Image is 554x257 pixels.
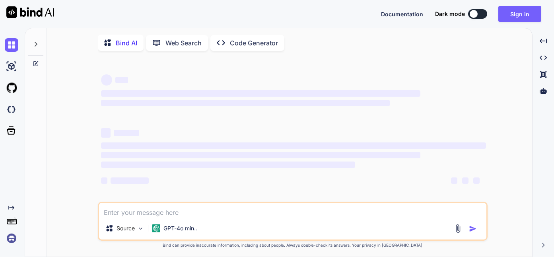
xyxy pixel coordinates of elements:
[165,38,202,48] p: Web Search
[137,225,144,232] img: Pick Models
[101,100,390,106] span: ‌
[115,77,128,83] span: ‌
[451,177,457,184] span: ‌
[116,38,137,48] p: Bind AI
[6,6,54,18] img: Bind AI
[101,74,112,86] span: ‌
[5,81,18,95] img: githubLight
[101,152,420,158] span: ‌
[5,103,18,116] img: darkCloudIdeIcon
[111,177,149,184] span: ‌
[152,224,160,232] img: GPT-4o mini
[114,130,139,136] span: ‌
[5,38,18,52] img: chat
[101,142,486,149] span: ‌
[435,10,465,18] span: Dark mode
[101,128,111,138] span: ‌
[101,90,420,97] span: ‌
[230,38,278,48] p: Code Generator
[469,225,477,233] img: icon
[453,224,463,233] img: attachment
[101,177,107,184] span: ‌
[473,177,480,184] span: ‌
[98,242,488,248] p: Bind can provide inaccurate information, including about people. Always double-check its answers....
[163,224,197,232] p: GPT-4o min..
[462,177,468,184] span: ‌
[5,60,18,73] img: ai-studio
[117,224,135,232] p: Source
[101,162,355,168] span: ‌
[5,232,18,245] img: signin
[381,10,423,18] button: Documentation
[498,6,541,22] button: Sign in
[381,11,423,18] span: Documentation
